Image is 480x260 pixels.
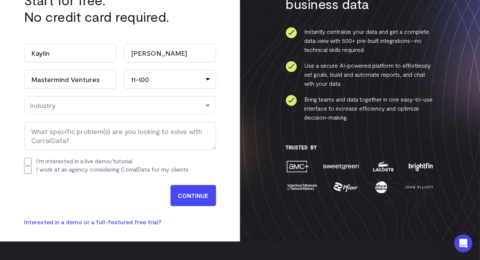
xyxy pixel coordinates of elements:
div: 11-100 [124,70,216,89]
li: Instantly centralize your data and get a complete data view with 500+ pre-built integrations—no t... [286,27,434,54]
a: Interested in a demo or a full-featured free trial? [24,218,161,225]
input: Last Name [124,44,216,62]
h3: Trusted By [286,144,434,151]
div: Industry [30,101,210,109]
label: I work at an agency considering CorralData for my clients [36,166,188,173]
li: Use a secure AI-powered platform to effortlessly set goals, build and automate reports, and chat ... [286,61,434,88]
li: Bring teams and data together in one easy-to-use interface to increase efficiency and optimize de... [286,95,434,122]
input: Company Name [24,70,116,89]
iframe: Intercom live chat [454,234,472,252]
label: I'm interested in a live demo/tutorial [36,157,132,164]
input: CONTINUE [171,185,216,206]
input: First Name [24,44,116,62]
